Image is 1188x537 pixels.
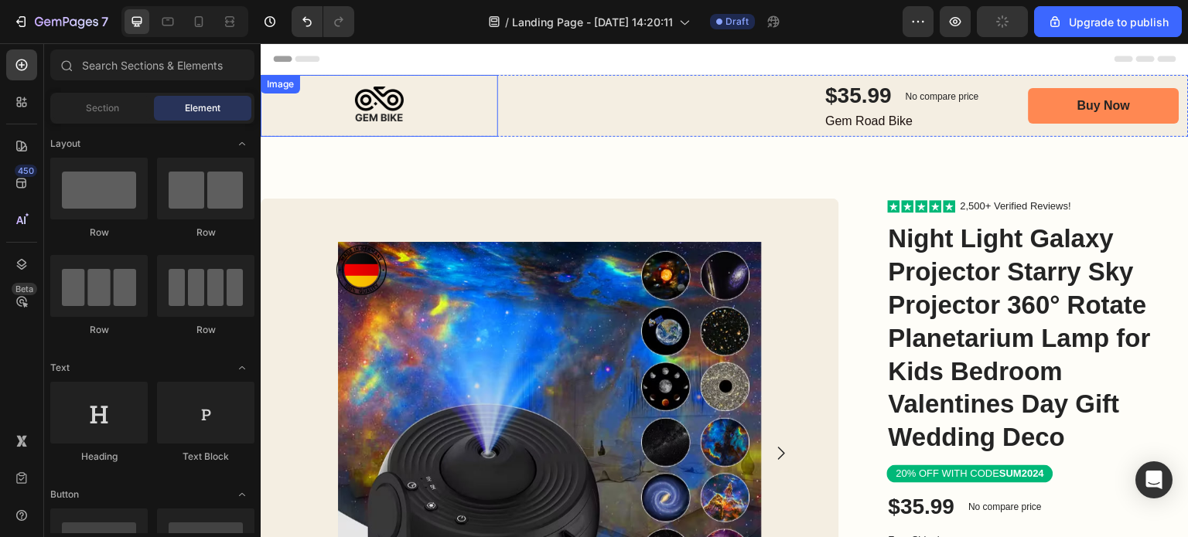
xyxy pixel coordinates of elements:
h1: Night Light Galaxy Projector Starry Sky Projector 360° Rotate Planetarium Lamp for Kids Bedroom V... [626,178,928,413]
div: Open Intercom Messenger [1135,461,1173,498]
div: 450 [15,165,37,177]
div: Upgrade to publish [1047,14,1169,30]
span: Draft [725,15,749,29]
p: 20% OFF WITH CODE [636,424,783,437]
p: 2,500+ Verified Reviews! [700,157,811,170]
div: Row [50,226,148,240]
p: Gem Road Bike [565,70,723,87]
div: Text Block [157,450,254,464]
span: Toggle open [230,355,254,380]
p: Free Shipping [628,491,927,505]
span: Layout [50,137,80,151]
a: Buy Now [768,45,919,81]
span: Text [50,361,70,375]
p: 7 [101,12,108,31]
div: Undo/Redo [292,6,354,37]
span: Landing Page - [DATE] 14:20:11 [512,14,673,30]
span: Toggle open [230,131,254,156]
span: Button [50,488,79,501]
span: Element [185,101,220,115]
div: Buy Now [817,55,869,71]
img: gempages_432750572815254551-307c8c40-62cf-407b-a1f5-9317eebfc775.svg [76,202,126,252]
div: Row [157,323,254,337]
button: Upgrade to publish [1034,6,1182,37]
span: Toggle open [230,482,254,507]
input: Search Sections & Elements [50,49,254,80]
strong: SUM2024 [739,424,784,436]
div: Row [50,323,148,337]
iframe: Design area [261,43,1188,537]
p: No compare price [645,49,719,58]
button: 7 [6,6,115,37]
div: Beta [12,283,37,295]
div: Row [157,226,254,240]
div: Heading [50,450,148,464]
p: No compare price [708,460,782,469]
div: $35.99 [626,449,696,480]
span: Section [86,101,119,115]
button: Carousel Next Arrow [511,401,530,420]
span: / [505,14,509,30]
